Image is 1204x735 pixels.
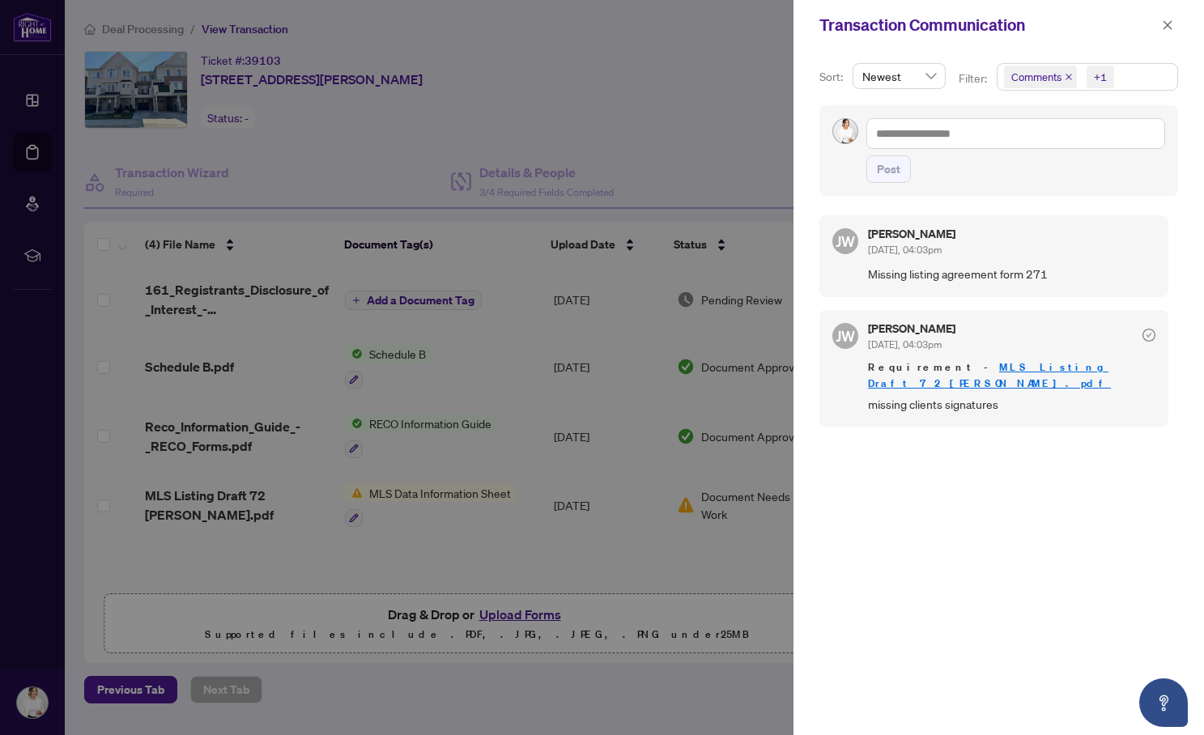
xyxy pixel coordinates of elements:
[862,64,936,88] span: Newest
[868,359,1155,392] span: Requirement -
[868,360,1111,390] a: MLS Listing Draft 72 [PERSON_NAME].pdf
[836,325,855,347] span: JW
[868,265,1155,283] span: Missing listing agreement form 271
[836,230,855,253] span: JW
[868,228,955,240] h5: [PERSON_NAME]
[1004,66,1077,88] span: Comments
[1065,73,1073,81] span: close
[868,323,955,334] h5: [PERSON_NAME]
[866,155,911,183] button: Post
[819,68,846,86] p: Sort:
[959,70,989,87] p: Filter:
[1139,678,1188,727] button: Open asap
[1011,69,1061,85] span: Comments
[1162,19,1173,31] span: close
[833,119,857,143] img: Profile Icon
[819,13,1157,37] div: Transaction Communication
[868,395,1155,414] span: missing clients signatures
[868,338,942,351] span: [DATE], 04:03pm
[1094,69,1107,85] div: +1
[868,244,942,256] span: [DATE], 04:03pm
[1142,329,1155,342] span: check-circle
